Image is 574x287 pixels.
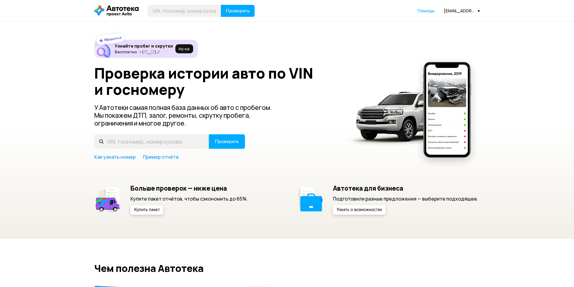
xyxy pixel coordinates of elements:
span: Купить пакет [134,208,160,212]
span: Проверить [226,8,250,13]
p: Бесплатно ヽ(♡‿♡)ノ [115,49,173,54]
h6: Узнайте пробег и скрутки [115,43,173,49]
p: У Автотеки самая полная база данных об авто с пробегом. Мы покажем ДТП, залог, ремонты, скрутку п... [94,104,282,127]
button: Узнать о возможностях [333,205,386,215]
button: Купить пакет [130,205,163,215]
input: VIN, госномер, номер кузова [94,134,209,149]
span: Узнать о возможностях [337,208,382,212]
span: Ну‑ка [179,46,190,51]
h5: Автотека для бизнеса [333,184,478,192]
a: Пример отчёта [143,154,178,160]
p: Подготовили разные предложения — выберите подходящее. [333,195,478,202]
button: Проверить [209,134,245,149]
h2: Чем полезна Автотека [94,263,480,274]
div: [EMAIL_ADDRESS][DOMAIN_NAME] [444,8,480,14]
p: Купите пакет отчётов, чтобы сэкономить до 65%. [130,195,248,202]
a: Помощь [418,8,435,14]
span: Проверить [215,139,239,144]
input: VIN, госномер, номер кузова [148,5,221,17]
button: Проверить [221,5,255,17]
a: Как узнать номер [94,154,136,160]
h5: Больше проверок — ниже цена [130,184,248,192]
strong: Новинка [104,35,122,42]
h1: Проверка истории авто по VIN и госномеру [94,65,339,98]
